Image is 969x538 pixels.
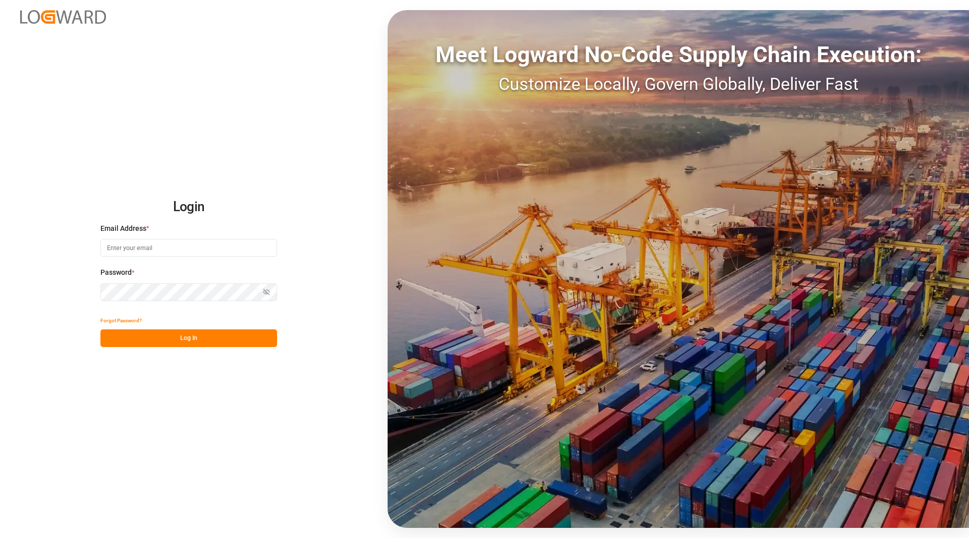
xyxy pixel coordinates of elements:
[388,38,969,71] div: Meet Logward No-Code Supply Chain Execution:
[100,312,142,329] button: Forgot Password?
[100,239,277,257] input: Enter your email
[100,267,132,278] span: Password
[100,329,277,347] button: Log In
[388,71,969,97] div: Customize Locally, Govern Globally, Deliver Fast
[20,10,106,24] img: Logward_new_orange.png
[100,191,277,223] h2: Login
[100,223,146,234] span: Email Address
